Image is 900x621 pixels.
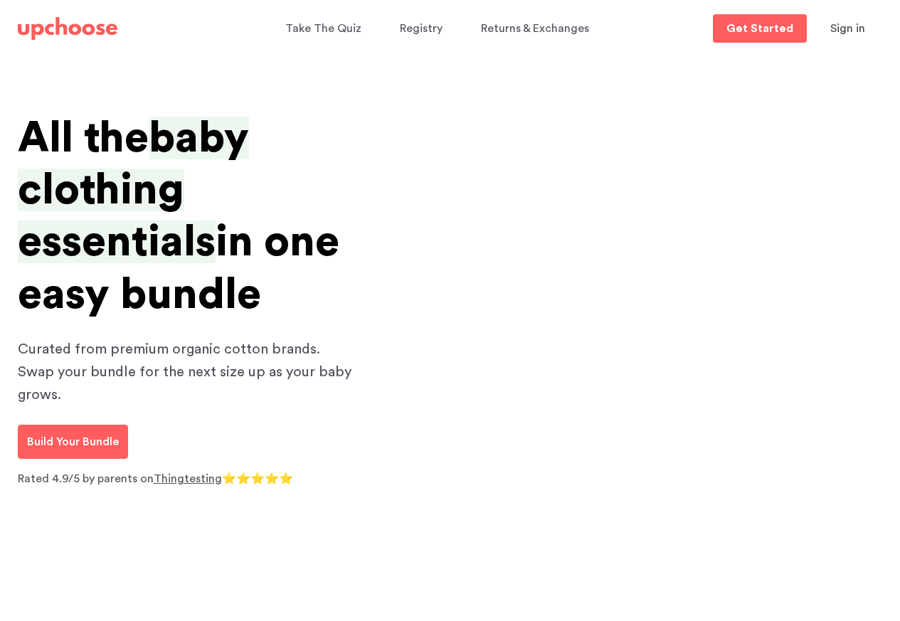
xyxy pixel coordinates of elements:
[27,433,119,450] p: Build Your Bundle
[285,23,361,34] span: Take The Quiz
[481,15,593,43] a: Returns & Exchanges
[18,14,117,43] a: UpChoose
[18,221,339,315] span: in one easy bundle
[18,117,249,263] span: baby clothing essentials
[222,473,293,484] span: ⭐⭐⭐⭐⭐
[285,15,366,43] a: Take The Quiz
[18,425,128,459] a: Build Your Bundle
[812,14,883,43] button: Sign in
[726,23,793,34] p: Get Started
[400,15,447,43] a: Registry
[154,473,222,484] a: Thingtesting
[830,23,865,34] span: Sign in
[18,473,154,484] span: Rated 4.9/5 by parents on
[18,338,359,406] p: Curated from premium organic cotton brands. Swap your bundle for the next size up as your baby gr...
[481,23,589,34] span: Returns & Exchanges
[400,23,443,34] span: Registry
[18,117,149,159] span: All the
[18,17,117,40] img: UpChoose
[713,14,807,43] a: Get Started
